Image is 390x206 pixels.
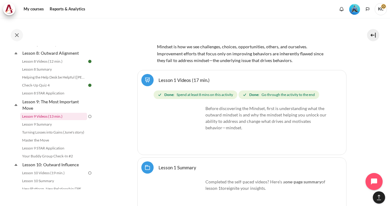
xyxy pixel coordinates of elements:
[349,3,360,15] div: Level #3
[20,145,87,152] a: Lesson 9 STAR Application
[21,49,87,57] a: Lesson 8: Outward Alignment
[375,3,387,15] span: KC
[48,3,87,15] a: Reports & Analytics
[13,162,19,168] span: Collapse
[13,102,19,108] span: Collapse
[21,3,46,15] a: My courses
[154,89,333,100] div: Completion requirements for Lesson 1 Videos (17 min.)
[21,97,87,112] a: Lesson 9: The Most Important Move
[20,113,87,120] a: Lesson 9 Videos (13 min.)
[87,59,93,64] img: Done
[285,179,321,184] strong: one-page summary
[157,16,327,42] img: 1
[159,164,196,170] a: Lesson 1 Summary
[157,105,203,151] img: fdf
[20,177,87,185] a: Lesson 10 Summary
[87,114,93,119] img: To do
[20,58,87,65] a: Lesson 8 Videos (12 min.)
[347,3,362,15] a: Level #3
[20,153,87,160] a: Your Buddy Group Check-In #2
[262,92,315,97] span: Go through the activity to the end
[20,185,87,193] a: New Platform, New Relationship ([PERSON_NAME]'s Story)
[157,44,323,63] span: Mindset is how we see challenges, choices, opportunities, others, and ourselves. Improvement effo...
[164,92,174,97] strong: Done:
[20,169,87,177] a: Lesson 10 Videos (19 min.)
[87,170,93,176] img: To do
[177,92,233,97] span: Spend at least 8 mins on this activity
[3,3,18,15] a: Architeck Architeck
[20,82,87,89] a: Check-Up Quiz 4
[87,83,93,88] img: Done
[363,5,372,14] button: Languages
[159,77,210,83] a: Lesson 1 Videos (17 min.)
[349,4,360,15] img: Level #3
[157,105,327,131] p: Before discovering the Mindset, first is understanding what the outward mindset is and why the mi...
[20,137,87,144] a: Master the Move
[373,191,385,204] button: [[backtotopbutton]]
[221,186,225,191] span: to
[20,74,87,81] a: Helping the Help Desk be Helpful ([PERSON_NAME]'s Story)
[337,5,346,14] div: Show notification window with no new notifications
[375,3,387,15] a: User menu
[21,160,87,169] a: Lesson 10: Outward Influence
[20,90,87,97] a: Lesson 8 STAR Application
[13,50,19,56] span: Collapse
[157,178,327,191] p: Completed the self-paced videos? Here’s a of lesson 1 reignite your insights.
[5,5,13,14] img: Architeck
[20,66,87,73] a: Lesson 8 Summary
[20,121,87,128] a: Lesson 9 Summary
[20,129,87,136] a: Turning Losses into Gains (June's story)
[249,92,259,97] strong: Done:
